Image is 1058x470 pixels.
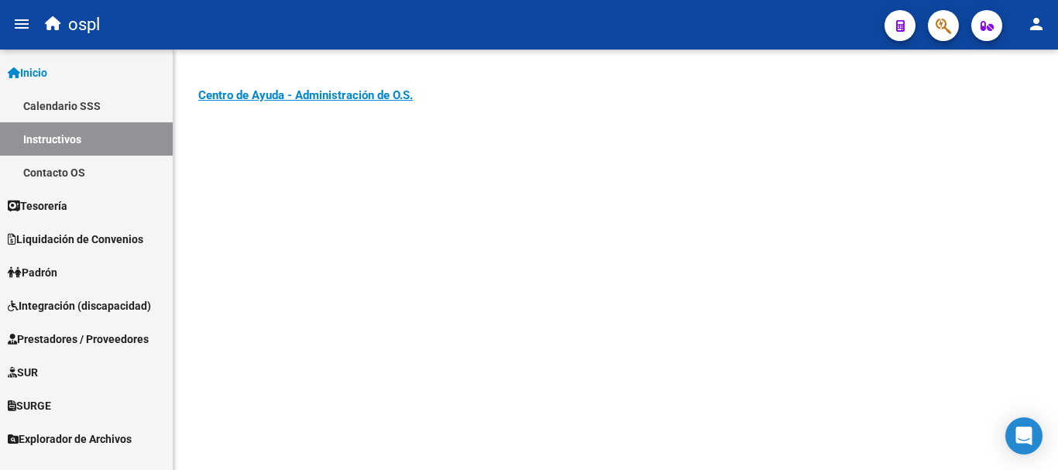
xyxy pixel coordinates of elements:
[8,297,151,314] span: Integración (discapacidad)
[8,431,132,448] span: Explorador de Archivos
[198,88,413,102] a: Centro de Ayuda - Administración de O.S.
[8,331,149,348] span: Prestadores / Proveedores
[1027,15,1046,33] mat-icon: person
[1005,417,1043,455] div: Open Intercom Messenger
[68,8,100,42] span: ospl
[12,15,31,33] mat-icon: menu
[8,231,143,248] span: Liquidación de Convenios
[8,64,47,81] span: Inicio
[8,397,51,414] span: SURGE
[8,364,38,381] span: SUR
[8,197,67,214] span: Tesorería
[8,264,57,281] span: Padrón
